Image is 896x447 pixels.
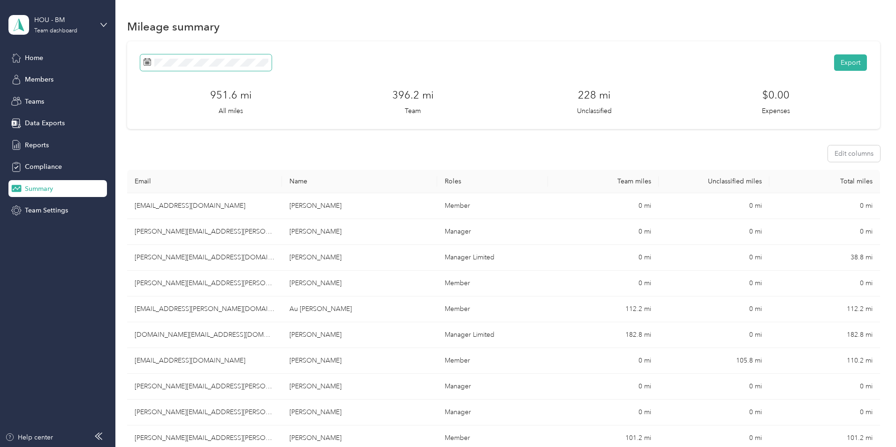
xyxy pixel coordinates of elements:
div: Team dashboard [34,28,77,34]
td: 0 mi [548,193,659,219]
td: Nathan Na [282,322,437,348]
h3: 396.2 mi [392,87,433,103]
span: Data Exports [25,118,65,128]
span: Team Settings [25,205,68,215]
td: takuya.toriumi@wismettacusa.com [127,193,282,219]
td: connie.yau@wismettacusa.com [127,271,282,296]
h3: $0.00 [762,87,790,103]
td: 0 mi [548,374,659,400]
p: All miles [219,106,243,116]
td: 0 mi [769,374,880,400]
td: Member [437,271,548,296]
td: Shigeru Watanabe [282,219,437,245]
th: Total miles [769,170,880,193]
td: Manager [437,219,548,245]
td: 0 mi [548,219,659,245]
td: Au Hoang [282,296,437,322]
td: 0 mi [548,400,659,425]
td: Connie Hernandez [282,271,437,296]
p: Unclassified [577,106,612,116]
td: 0 mi [659,322,769,348]
td: 0 mi [548,348,659,374]
td: 182.8 mi [548,322,659,348]
td: 182.8 mi [769,322,880,348]
td: 0 mi [659,400,769,425]
td: 0 mi [659,193,769,219]
h1: Mileage summary [127,22,220,31]
td: Member [437,296,548,322]
td: 0 mi [769,219,880,245]
td: 112.2 mi [548,296,659,322]
span: Summary [25,184,53,194]
h3: 951.6 mi [210,87,251,103]
span: Reports [25,140,49,150]
div: HOU - BM [34,15,93,25]
td: david.lee@wismettacusa.com [127,400,282,425]
td: 0 mi [659,271,769,296]
td: 112.2 mi [769,296,880,322]
button: Help center [5,432,53,442]
td: Manager [437,400,548,425]
td: 0 mi [548,271,659,296]
td: sunguk.na@wismettacusa.com [127,322,282,348]
td: 110.2 mi [769,348,880,374]
td: 0 mi [548,245,659,271]
td: David Lee [282,400,437,425]
td: 0 mi [659,374,769,400]
p: Expenses [762,106,790,116]
td: Member [437,348,548,374]
td: Satoshi Takeda [282,245,437,271]
td: Manager Limited [437,322,548,348]
td: au.hoang@wismettacusa.com [127,296,282,322]
button: Edit columns [828,145,880,162]
th: Email [127,170,282,193]
th: Team miles [548,170,659,193]
td: Manager [437,374,548,400]
p: Team [405,106,421,116]
th: Unclassified miles [659,170,769,193]
td: Member [437,193,548,219]
td: 0 mi [769,271,880,296]
span: Compliance [25,162,62,172]
td: satoshi.takeda@wismettacusa.com [127,245,282,271]
td: 0 mi [769,193,880,219]
td: Koichi Shimpuku [282,348,437,374]
button: Export [834,54,867,71]
h3: 228 mi [578,87,610,103]
td: Manager Limited [437,245,548,271]
th: Name [282,170,437,193]
td: steven.baik@wismettacusa.com [127,374,282,400]
td: 0 mi [659,219,769,245]
span: Members [25,75,53,84]
td: 0 mi [659,245,769,271]
span: Home [25,53,43,63]
span: Teams [25,97,44,106]
td: Takuya Toriumi [282,193,437,219]
td: 0 mi [769,400,880,425]
td: 0 mi [659,296,769,322]
td: 105.8 mi [659,348,769,374]
th: Roles [437,170,548,193]
td: shigeru.watanabe@wismettacusa.com [127,219,282,245]
td: Seunghoon Baik [282,374,437,400]
td: koichi.shimpuku@wismettacusa.com [127,348,282,374]
td: 38.8 mi [769,245,880,271]
iframe: Everlance-gr Chat Button Frame [843,394,896,447]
